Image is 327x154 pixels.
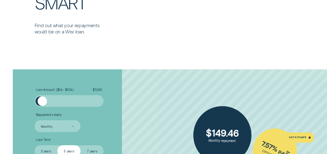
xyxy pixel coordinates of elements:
p: Find out what your repayments would be on a Wisr loan. [35,22,109,35]
span: Loan Amount ( $5k - $63k ) [36,88,74,92]
span: Repayments every [36,113,61,117]
span: $ 7,000 [93,88,102,92]
span: Loan Term [36,138,51,142]
a: Get Estimate [283,132,315,143]
div: Monthly [41,125,52,128]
